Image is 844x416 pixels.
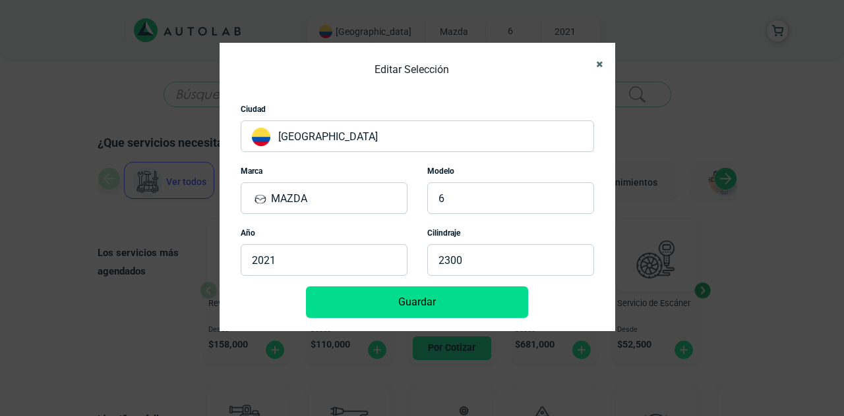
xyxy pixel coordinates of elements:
label: Cilindraje [427,227,460,239]
label: Ciudad [241,103,266,115]
h4: Editar Selección [375,60,449,80]
label: Año [241,227,255,239]
button: Close [584,49,605,79]
p: [GEOGRAPHIC_DATA] [241,120,594,152]
button: Guardar [306,286,528,318]
label: Marca [241,165,262,177]
p: 6 [427,182,594,214]
p: 2300 [427,244,594,276]
label: Modelo [427,165,454,177]
p: 2021 [241,244,407,276]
